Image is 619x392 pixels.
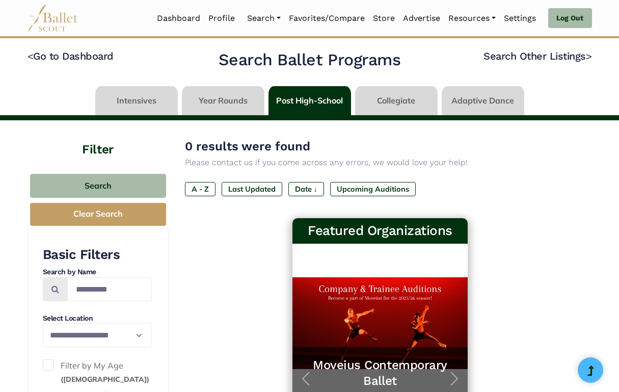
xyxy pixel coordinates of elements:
[586,49,592,62] code: >
[43,267,152,277] h4: Search by Name
[93,86,180,115] li: Intensives
[28,50,114,62] a: <Go to Dashboard
[43,313,152,324] h4: Select Location
[285,8,369,29] a: Favorites/Compare
[444,8,500,29] a: Resources
[483,50,591,62] a: Search Other Listings>
[43,246,152,264] h3: Basic Filters
[500,8,540,29] a: Settings
[440,86,526,115] li: Adaptive Dance
[28,49,34,62] code: <
[353,86,440,115] li: Collegiate
[399,8,444,29] a: Advertise
[30,174,166,198] button: Search
[288,182,324,196] label: Date ↓
[67,277,152,301] input: Search by names...
[180,86,266,115] li: Year Rounds
[28,120,169,159] h4: Filter
[185,182,216,196] label: A - Z
[330,182,416,196] label: Upcoming Auditions
[243,8,285,29] a: Search
[61,375,149,384] small: ([DEMOGRAPHIC_DATA])
[303,357,457,389] a: Moveius Contemporary Ballet
[185,139,310,153] span: 0 results were found
[30,203,166,226] button: Clear Search
[548,8,591,29] a: Log Out
[204,8,239,29] a: Profile
[219,49,400,71] h2: Search Ballet Programs
[222,182,282,196] label: Last Updated
[185,156,576,169] p: Please contact us if you come across any errors, we would love your help!
[301,222,460,240] h3: Featured Organizations
[153,8,204,29] a: Dashboard
[369,8,399,29] a: Store
[266,86,353,115] li: Post High-School
[43,359,152,385] label: Filter by My Age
